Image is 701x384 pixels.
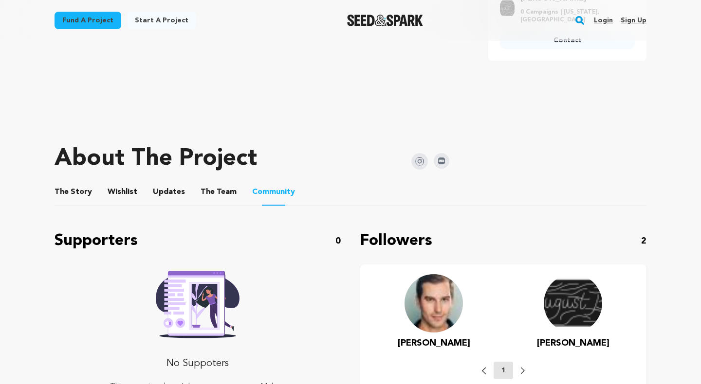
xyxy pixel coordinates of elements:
[411,153,428,170] img: Seed&Spark Instagram Icon
[55,186,69,198] span: The
[594,13,613,28] a: Login
[494,362,513,379] button: 1
[347,15,424,26] img: Seed&Spark Logo Dark Mode
[544,274,602,332] img: 8dbd2024493b64cd.png
[55,12,121,29] a: Fund a project
[201,186,215,198] span: The
[537,336,609,350] a: [PERSON_NAME]
[501,366,505,375] p: 1
[127,12,196,29] a: Start a project
[621,13,646,28] a: Sign up
[335,234,341,248] p: 0
[252,186,295,198] span: Community
[102,354,293,373] p: No Suppoters
[148,264,247,338] img: Seed&Spark Rafiki Image
[108,186,137,198] span: Wishlist
[153,186,185,198] span: Updates
[55,147,257,171] h1: About The Project
[537,339,609,348] span: [PERSON_NAME]
[398,336,470,350] a: [PERSON_NAME]
[405,274,463,332] img: 84f53ad597df1fea.jpg
[55,229,138,253] p: Supporters
[641,234,646,248] p: 2
[398,339,470,348] span: [PERSON_NAME]
[434,153,449,169] img: Seed&Spark IMDB Icon
[360,229,432,253] p: Followers
[347,15,424,26] a: Seed&Spark Homepage
[55,186,92,198] span: Story
[201,186,237,198] span: Team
